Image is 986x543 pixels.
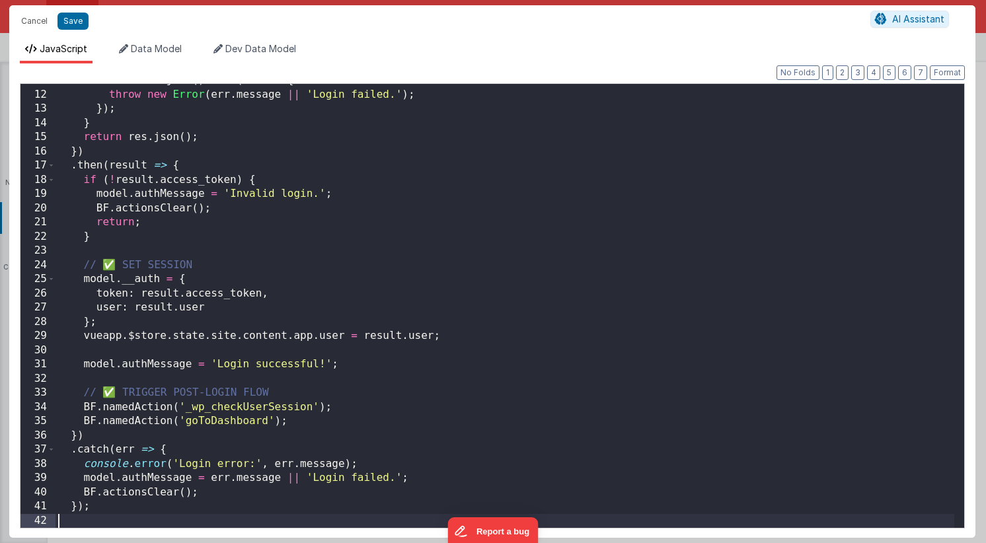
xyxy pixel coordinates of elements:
[225,43,296,54] span: Dev Data Model
[867,65,880,80] button: 4
[851,65,864,80] button: 3
[930,65,965,80] button: Format
[883,65,895,80] button: 5
[15,12,54,30] button: Cancel
[20,145,56,159] div: 16
[20,429,56,443] div: 36
[20,357,56,372] div: 31
[20,514,56,528] div: 42
[914,65,927,80] button: 7
[20,443,56,457] div: 37
[20,244,56,258] div: 23
[20,386,56,400] div: 33
[20,372,56,386] div: 32
[20,88,56,102] div: 12
[20,315,56,330] div: 28
[20,329,56,344] div: 29
[898,65,911,80] button: 6
[131,43,182,54] span: Data Model
[20,215,56,230] div: 21
[20,344,56,358] div: 30
[57,13,89,30] button: Save
[20,159,56,173] div: 17
[892,13,944,24] span: AI Assistant
[20,201,56,216] div: 20
[20,258,56,273] div: 24
[20,272,56,287] div: 25
[20,301,56,315] div: 27
[836,65,849,80] button: 2
[20,400,56,415] div: 34
[822,65,833,80] button: 1
[777,65,819,80] button: No Folds
[870,11,949,28] button: AI Assistant
[20,130,56,145] div: 15
[20,102,56,116] div: 13
[20,187,56,201] div: 19
[20,230,56,244] div: 22
[20,287,56,301] div: 26
[40,43,87,54] span: JavaScript
[20,471,56,486] div: 39
[20,486,56,500] div: 40
[20,457,56,472] div: 38
[20,173,56,188] div: 18
[20,499,56,514] div: 41
[20,116,56,131] div: 14
[20,414,56,429] div: 35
